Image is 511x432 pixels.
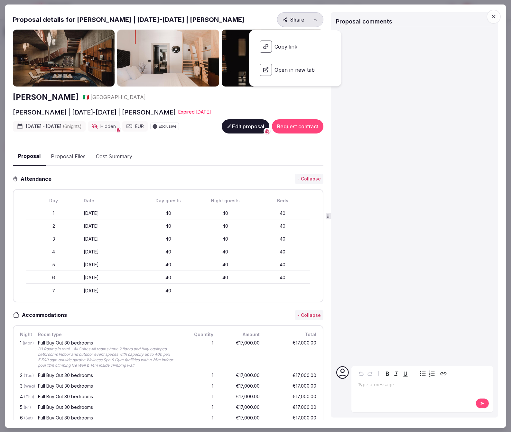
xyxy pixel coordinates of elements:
[184,404,215,412] div: 1
[24,416,33,420] span: (Sat)
[26,274,81,281] div: 6
[184,382,215,391] div: 1
[37,331,179,338] div: Room type
[220,339,261,369] div: €17,000.00
[401,369,410,378] button: Underline
[38,384,177,388] div: Full Buy Out 30 bedrooms
[392,369,401,378] button: Italic
[83,94,89,100] span: 🇮🇹
[23,341,34,345] span: (Mon)
[255,236,310,242] div: 40
[46,147,91,166] button: Proposal Files
[198,262,253,268] div: 40
[198,274,253,281] div: 40
[220,382,261,391] div: €17,000.00
[26,236,81,242] div: 3
[184,414,215,422] div: 1
[19,404,32,412] div: 5
[418,369,436,378] div: toggle group
[38,416,177,420] div: Full Buy Out 30 bedrooms
[84,236,138,242] div: [DATE]
[220,393,261,401] div: €17,000.00
[88,121,120,132] div: Hidden
[439,369,448,378] button: Create link
[383,369,392,378] button: Bold
[24,384,35,389] span: (Wed)
[355,379,476,392] div: editable markdown
[266,393,318,401] div: €17,000.00
[184,393,215,401] div: 1
[38,346,177,368] div: 30 Rooms in total - All Suites All rooms have 2 floors and fully equipped bathrooms Indoor and ou...
[26,198,81,204] div: Day
[255,274,310,281] div: 40
[26,249,81,255] div: 4
[13,29,115,87] img: Gallery photo 1
[184,331,215,338] div: Quantity
[220,414,261,422] div: €17,000.00
[141,288,196,294] div: 40
[13,108,176,117] h2: [PERSON_NAME] | [DATE]-[DATE] | [PERSON_NAME]
[141,249,196,255] div: 40
[38,341,177,345] div: Full Buy Out 30 bedrooms
[38,405,177,409] div: Full Buy Out 30 bedrooms
[91,147,137,166] button: Cost Summary
[272,119,323,133] button: Request contract
[19,382,32,391] div: 3
[222,29,323,87] img: Gallery photo 3
[13,147,46,166] button: Proposal
[19,339,32,369] div: 1
[198,223,253,229] div: 40
[184,372,215,380] div: 1
[255,223,310,229] div: 40
[266,331,318,338] div: Total
[427,369,436,378] button: Numbered list
[184,339,215,369] div: 1
[26,223,81,229] div: 2
[198,249,253,255] div: 40
[220,404,261,412] div: €17,000.00
[255,35,336,58] span: Copy link
[295,174,323,184] button: - Collapse
[19,393,32,401] div: 4
[26,210,81,216] div: 1
[255,198,310,204] div: Beds
[19,414,32,422] div: 6
[24,394,34,399] span: (Thu)
[38,373,177,378] div: Full Buy Out 30 bedrooms
[84,249,138,255] div: [DATE]
[220,331,261,338] div: Amount
[26,262,81,268] div: 5
[266,339,318,369] div: €17,000.00
[24,373,34,378] span: (Tue)
[418,369,427,378] button: Bulleted list
[255,210,310,216] div: 40
[198,236,253,242] div: 40
[255,249,310,255] div: 40
[266,372,318,380] div: €17,000.00
[117,29,219,87] img: Gallery photo 2
[84,288,138,294] div: [DATE]
[255,59,336,81] span: Open in new tab
[83,94,89,101] button: 🇮🇹
[336,18,392,24] span: Proposal comments
[266,382,318,391] div: €17,000.00
[141,198,196,204] div: Day guests
[18,175,57,183] h3: Attendance
[19,311,73,319] h3: Accommodations
[122,121,148,132] div: EUR
[141,236,196,242] div: 40
[84,223,138,229] div: [DATE]
[38,394,177,399] div: Full Buy Out 30 bedrooms
[141,210,196,216] div: 40
[90,94,146,101] span: [GEOGRAPHIC_DATA]
[24,405,31,410] span: (Fri)
[13,92,79,103] a: [PERSON_NAME]
[19,372,32,380] div: 2
[222,119,269,133] button: Edit proposal
[266,404,318,412] div: €17,000.00
[277,12,323,27] button: Share
[198,210,253,216] div: 40
[159,124,177,128] span: Exclusive
[26,288,81,294] div: 7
